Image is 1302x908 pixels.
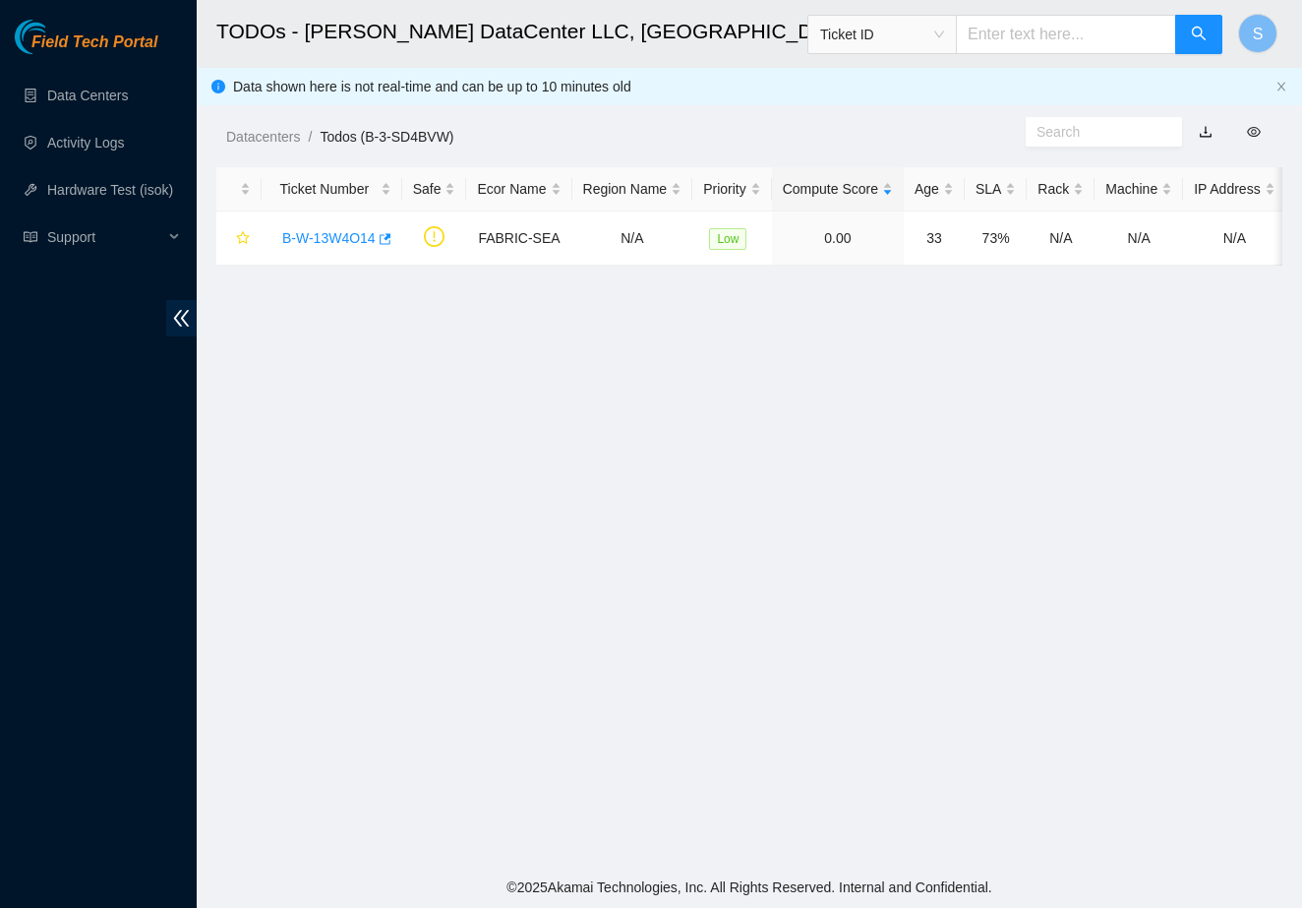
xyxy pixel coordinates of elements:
button: search [1175,15,1222,54]
td: N/A [1183,212,1285,266]
span: star [236,231,250,247]
td: N/A [572,212,693,266]
span: double-left [166,300,197,336]
td: N/A [1027,212,1095,266]
td: 0.00 [772,212,904,266]
a: Hardware Test (isok) [47,182,173,198]
img: Akamai Technologies [15,20,99,54]
a: B-W-13W4O14 [282,230,376,246]
input: Enter text here... [956,15,1176,54]
td: 73% [965,212,1027,266]
td: FABRIC-SEA [466,212,571,266]
span: search [1191,26,1207,44]
input: Search [1036,121,1155,143]
a: Akamai TechnologiesField Tech Portal [15,35,157,61]
a: Datacenters [226,129,300,145]
td: N/A [1095,212,1183,266]
button: S [1238,14,1277,53]
a: download [1199,124,1213,140]
span: / [308,129,312,145]
button: close [1275,81,1287,93]
a: Data Centers [47,88,128,103]
span: Field Tech Portal [31,33,157,52]
a: Activity Logs [47,135,125,151]
footer: © 2025 Akamai Technologies, Inc. All Rights Reserved. Internal and Confidential. [197,867,1302,908]
a: Todos (B-3-SD4BVW) [320,129,453,145]
span: eye [1247,125,1261,139]
button: download [1184,116,1227,148]
span: S [1253,22,1264,46]
td: 33 [904,212,965,266]
span: close [1275,81,1287,92]
button: star [227,222,251,254]
span: exclamation-circle [424,226,444,247]
span: Ticket ID [820,20,944,49]
span: Support [47,217,163,257]
span: read [24,230,37,244]
span: Low [709,228,746,250]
